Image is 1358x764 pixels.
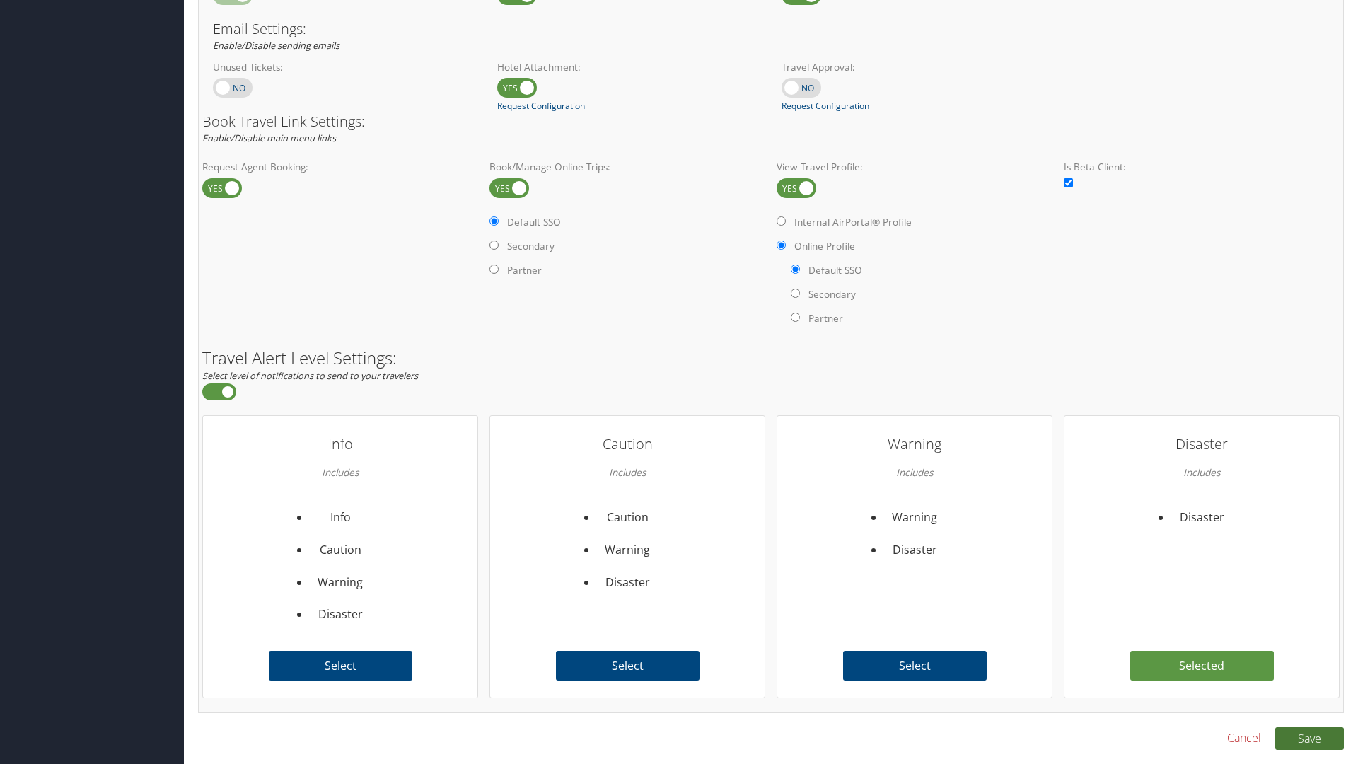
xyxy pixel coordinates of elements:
em: Includes [322,458,359,486]
li: Info [310,502,371,534]
label: Secondary [808,287,856,301]
em: Includes [896,458,933,486]
label: Travel Approval: [782,60,1045,74]
h3: Info [279,430,402,458]
h3: Book Travel Link Settings: [202,115,1340,129]
a: Request Configuration [497,100,585,112]
a: Request Configuration [782,100,869,112]
label: Partner [808,311,843,325]
li: Caution [597,502,658,534]
h3: Caution [566,430,689,458]
label: Hotel Attachment: [497,60,760,74]
li: Disaster [597,567,658,599]
em: Includes [609,458,646,486]
label: Secondary [507,239,555,253]
li: Caution [310,534,371,567]
button: Save [1275,727,1344,750]
label: Partner [507,263,542,277]
em: Includes [1183,458,1220,486]
h3: Warning [853,430,976,458]
label: Select [556,651,700,681]
label: Default SSO [808,263,862,277]
em: Enable/Disable sending emails [213,39,339,52]
label: Online Profile [794,239,855,253]
label: Book/Manage Online Trips: [489,160,765,174]
label: Is Beta Client: [1064,160,1340,174]
label: Request Agent Booking: [202,160,478,174]
em: Enable/Disable main menu links [202,132,336,144]
li: Warning [310,567,371,599]
li: Disaster [310,598,371,631]
h2: Travel Alert Level Settings: [202,349,1340,366]
label: Unused Tickets: [213,60,476,74]
a: Cancel [1227,729,1261,746]
li: Warning [597,534,658,567]
li: Disaster [884,534,946,567]
h3: Disaster [1140,430,1263,458]
h3: Email Settings: [213,22,1329,36]
label: Selected [1130,651,1274,681]
li: Disaster [1171,502,1233,534]
label: Default SSO [507,215,561,229]
em: Select level of notifications to send to your travelers [202,369,418,382]
label: Internal AirPortal® Profile [794,215,912,229]
li: Warning [884,502,946,534]
label: Select [269,651,412,681]
label: Select [843,651,987,681]
label: View Travel Profile: [777,160,1052,174]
